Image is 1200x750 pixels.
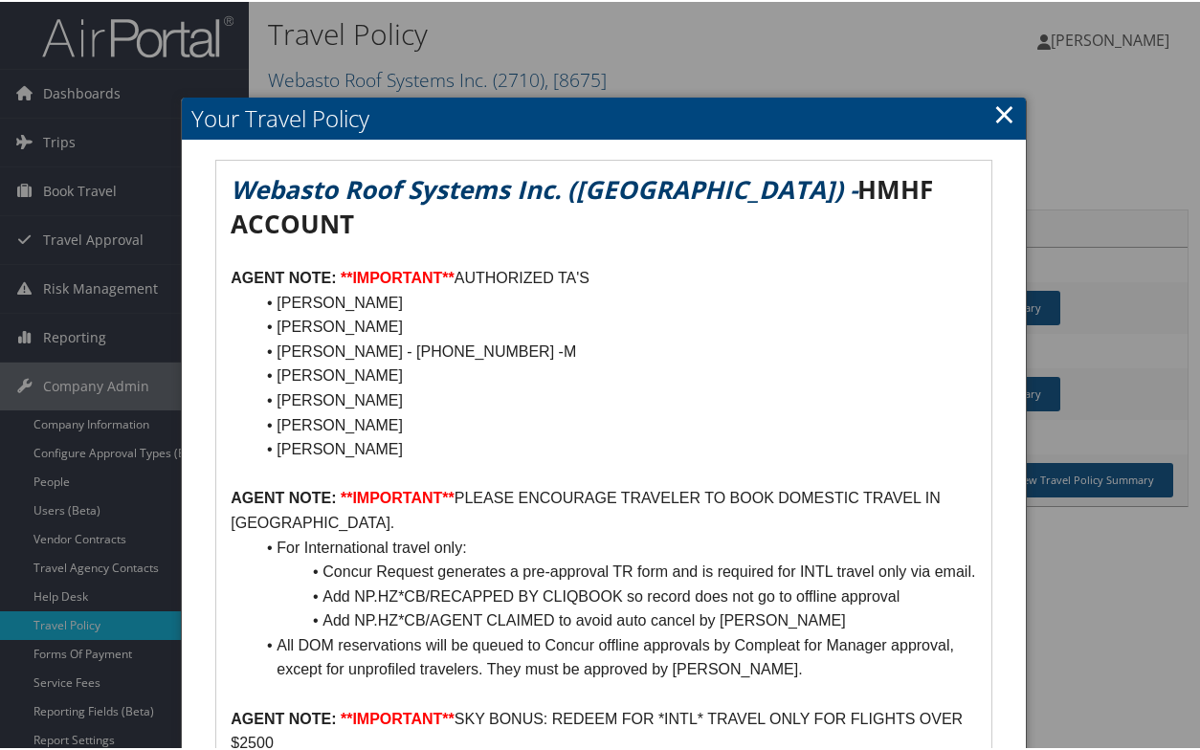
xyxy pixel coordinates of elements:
strong: AGENT NOTE: [231,488,336,504]
h2: Your Travel Policy [182,96,1025,138]
em: Webasto Roof Systems Inc. ([GEOGRAPHIC_DATA]) - [231,170,857,205]
a: Close [993,93,1015,131]
li: [PERSON_NAME] [254,411,976,436]
p: AUTHORIZED TA'S [231,264,976,289]
strong: AGENT NOTE: [231,268,336,284]
strong: HMHF ACCOUNT [231,170,940,239]
li: [PERSON_NAME] - [PHONE_NUMBER] -M [254,338,976,363]
li: Concur Request generates a pre-approval TR form and is required for INTL travel only via email. [254,558,976,583]
li: [PERSON_NAME] [254,386,976,411]
li: All DOM reservations will be queued to Concur offline approvals by Compleat for Manager approval,... [254,631,976,680]
li: [PERSON_NAME] [254,362,976,386]
li: Add NP.HZ*CB/RECAPPED BY CLIQBOOK so record does not go to offline approval [254,583,976,607]
p: PLEASE ENCOURAGE TRAVELER TO BOOK DOMESTIC TRAVEL IN [GEOGRAPHIC_DATA]. [231,484,976,533]
li: For International travel only: [254,534,976,559]
li: [PERSON_NAME] [254,435,976,460]
li: Add NP.HZ*CB/AGENT CLAIMED to avoid auto cancel by [PERSON_NAME] [254,607,976,631]
li: [PERSON_NAME] [254,289,976,314]
strong: AGENT NOTE: [231,709,336,725]
li: [PERSON_NAME] [254,313,976,338]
